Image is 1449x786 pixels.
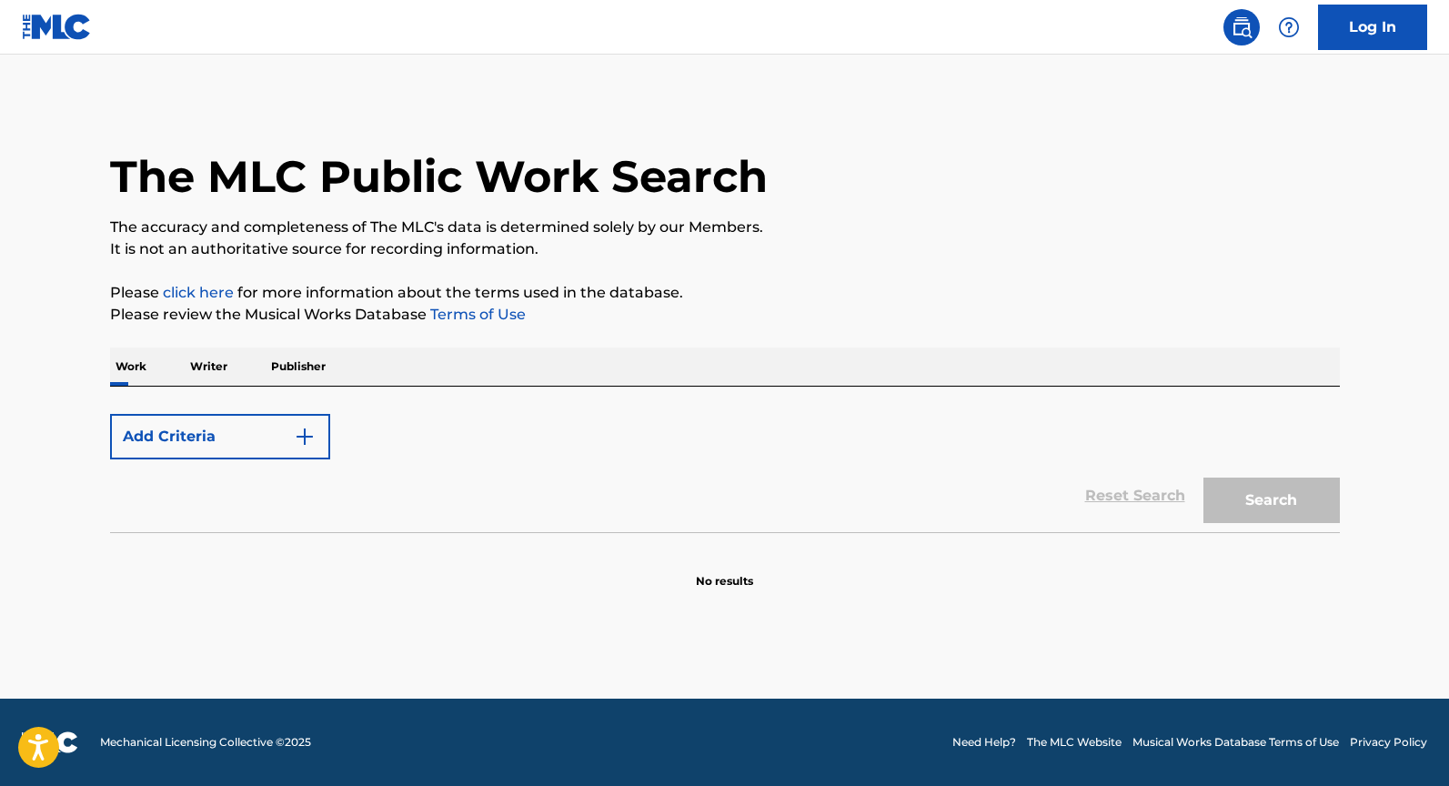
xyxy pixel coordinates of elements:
[110,238,1340,260] p: It is not an authoritative source for recording information.
[1223,9,1260,45] a: Public Search
[110,149,768,204] h1: The MLC Public Work Search
[1350,734,1427,751] a: Privacy Policy
[696,551,753,589] p: No results
[427,306,526,323] a: Terms of Use
[100,734,311,751] span: Mechanical Licensing Collective © 2025
[110,282,1340,304] p: Please for more information about the terms used in the database.
[110,405,1340,532] form: Search Form
[163,284,234,301] a: click here
[294,426,316,448] img: 9d2ae6d4665cec9f34b9.svg
[185,348,233,386] p: Writer
[1132,734,1339,751] a: Musical Works Database Terms of Use
[1278,16,1300,38] img: help
[110,414,330,459] button: Add Criteria
[952,734,1016,751] a: Need Help?
[110,217,1340,238] p: The accuracy and completeness of The MLC's data is determined solely by our Members.
[22,731,78,753] img: logo
[110,348,152,386] p: Work
[1231,16,1253,38] img: search
[110,304,1340,326] p: Please review the Musical Works Database
[266,348,331,386] p: Publisher
[1318,5,1427,50] a: Log In
[22,14,92,40] img: MLC Logo
[1027,734,1122,751] a: The MLC Website
[1271,9,1307,45] div: Help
